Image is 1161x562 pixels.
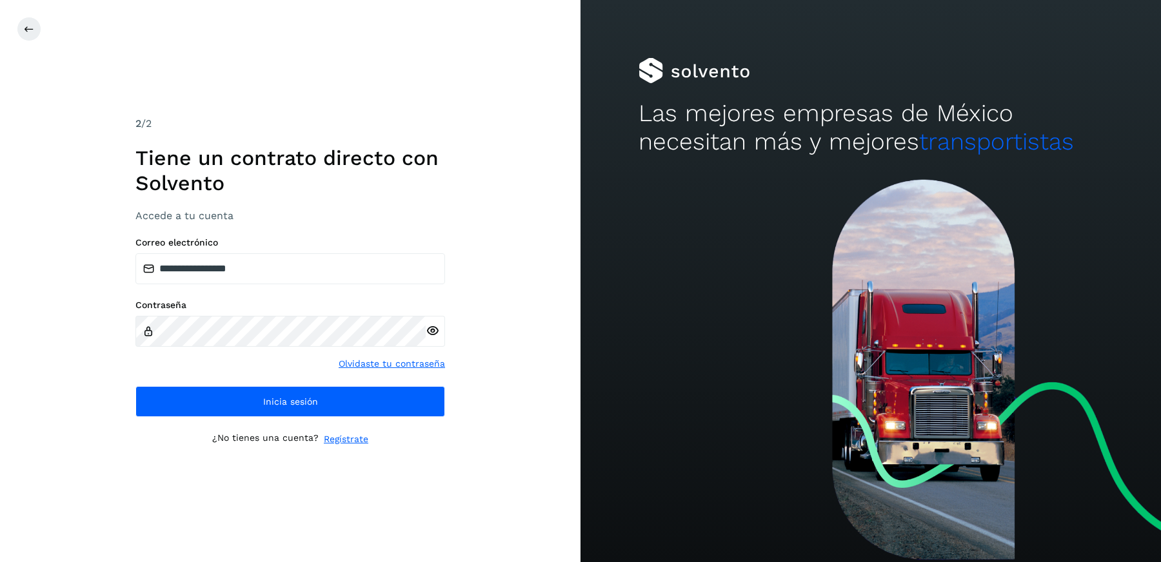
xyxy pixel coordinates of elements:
[135,116,445,131] div: /2
[135,117,141,130] span: 2
[263,397,318,406] span: Inicia sesión
[339,357,445,371] a: Olvidaste tu contraseña
[135,386,445,417] button: Inicia sesión
[135,237,445,248] label: Correo electrónico
[919,128,1074,155] span: transportistas
[212,432,319,446] p: ¿No tienes una cuenta?
[639,99,1103,157] h2: Las mejores empresas de México necesitan más y mejores
[135,209,445,222] h3: Accede a tu cuenta
[135,300,445,311] label: Contraseña
[324,432,368,446] a: Regístrate
[135,146,445,195] h1: Tiene un contrato directo con Solvento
